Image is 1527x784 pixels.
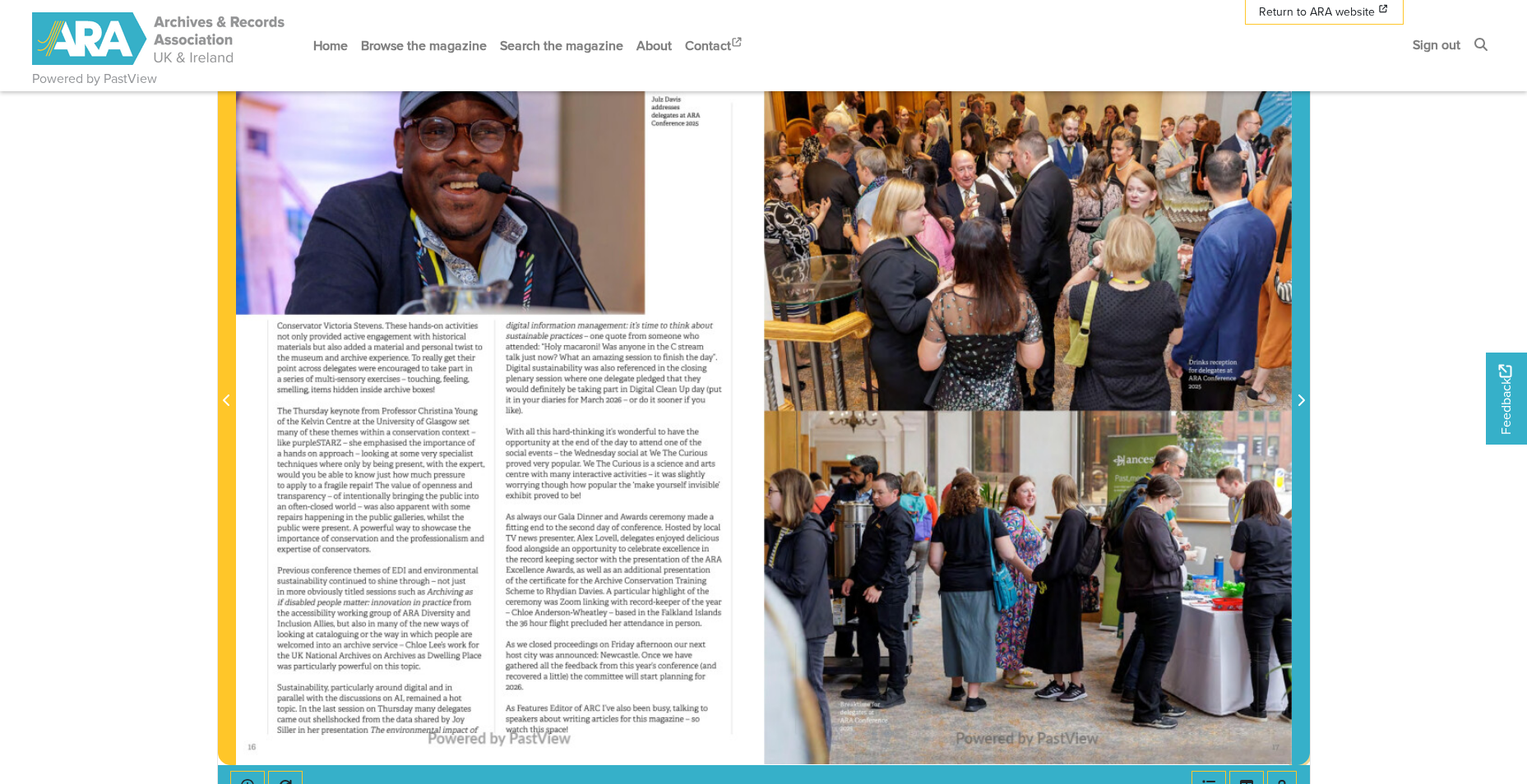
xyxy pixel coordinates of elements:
[32,3,287,75] a: ARA - ARC Magazine | Powered by PastView logo
[1496,365,1515,435] span: Feedback
[1259,3,1375,21] span: Return to ARA website
[493,24,630,67] a: Search the magazine
[32,69,157,89] a: Powered by PastView
[1486,353,1527,445] a: Would you like to provide feedback?
[1292,18,1310,764] button: Next Page
[678,24,751,67] a: Contact
[1406,23,1467,67] a: Sign out
[354,24,493,67] a: Browse the magazine
[32,12,287,65] img: ARA - ARC Magazine | Powered by PastView
[307,24,354,67] a: Home
[630,24,678,67] a: About
[218,18,236,764] button: Previous Page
